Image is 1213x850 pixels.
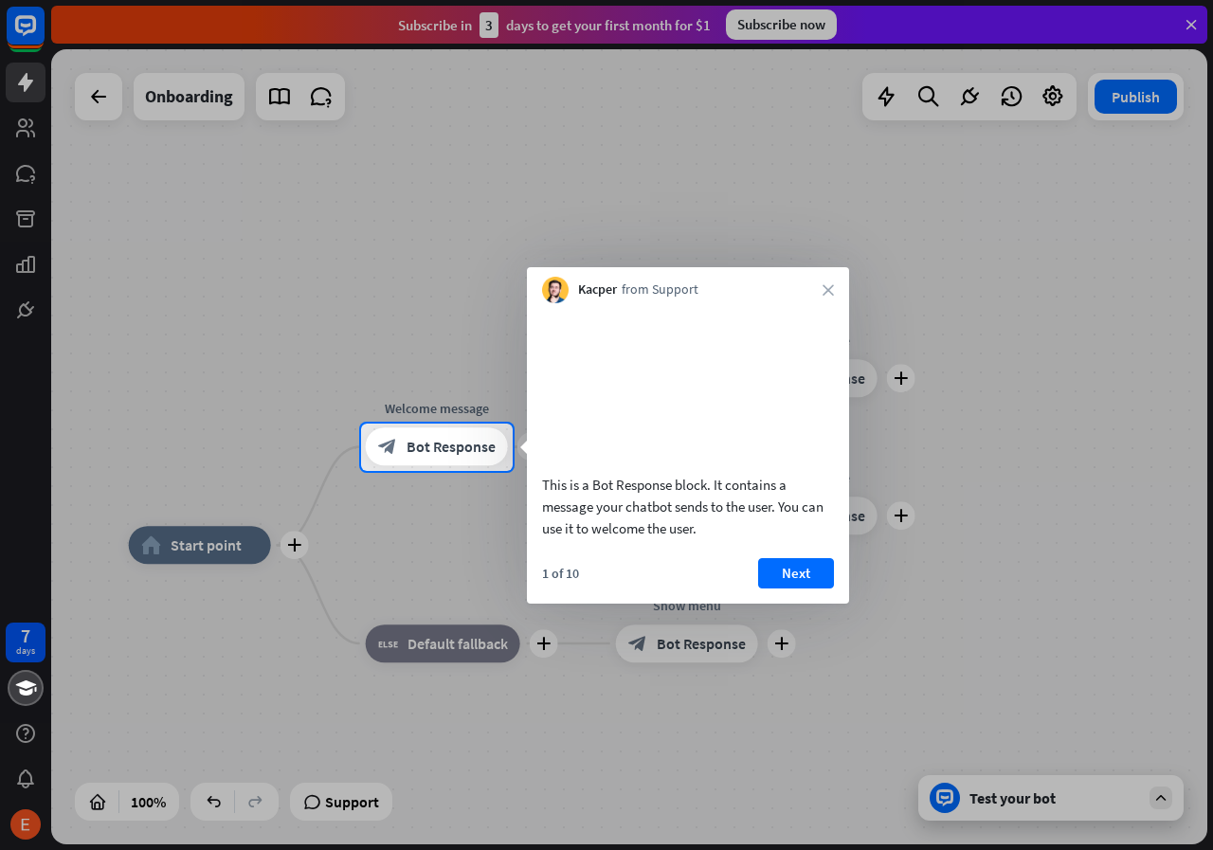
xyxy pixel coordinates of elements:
button: Open LiveChat chat widget [15,8,72,64]
span: Bot Response [407,438,496,457]
button: Next [758,558,834,588]
i: block_bot_response [378,438,397,457]
span: Kacper [578,280,617,299]
i: close [823,284,834,296]
div: This is a Bot Response block. It contains a message your chatbot sends to the user. You can use i... [542,474,834,539]
span: from Support [622,280,698,299]
div: 1 of 10 [542,565,579,582]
